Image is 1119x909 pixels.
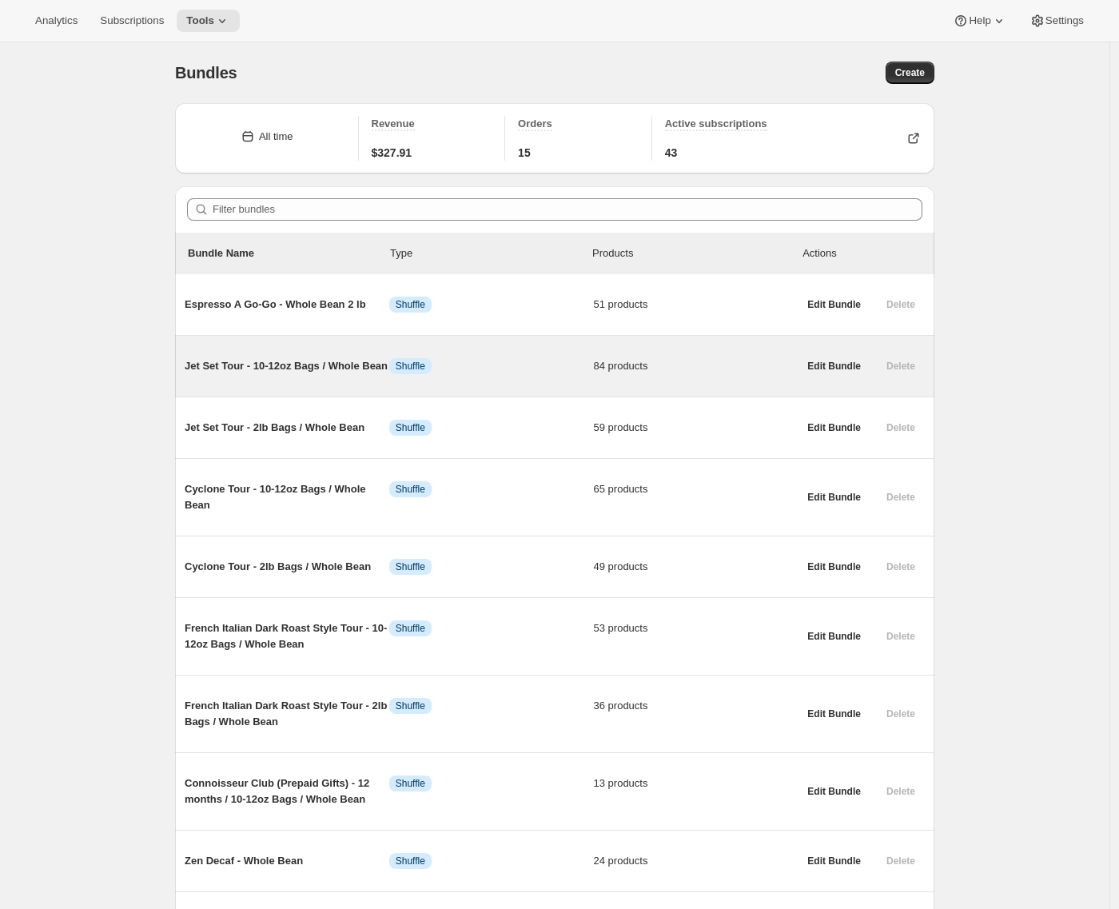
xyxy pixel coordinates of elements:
span: Edit Bundle [807,298,861,311]
span: Shuffle [396,483,425,496]
button: Edit Bundle [798,780,870,803]
span: Shuffle [396,855,425,867]
span: Cyclone Tour - 10-12oz Bags / Whole Bean [185,481,389,513]
div: Type [390,245,592,261]
span: Jet Set Tour - 2lb Bags / Whole Bean [185,420,389,436]
button: Settings [1020,10,1093,32]
span: 13 products [594,775,798,791]
span: Analytics [35,14,78,27]
button: Tools [177,10,240,32]
button: Create [886,62,934,84]
span: Edit Bundle [807,855,861,867]
button: Subscriptions [90,10,173,32]
span: 49 products [594,559,798,575]
button: Edit Bundle [798,556,870,578]
span: Shuffle [396,421,425,434]
span: Help [969,14,990,27]
span: Espresso A Go-Go - Whole Bean 2 lb [185,297,389,313]
button: Edit Bundle [798,293,870,316]
span: Edit Bundle [807,360,861,373]
span: Cyclone Tour - 2lb Bags / Whole Bean [185,559,389,575]
span: 59 products [594,420,798,436]
span: Edit Bundle [807,421,861,434]
input: Filter bundles [213,198,922,221]
span: Jet Set Tour - 10-12oz Bags / Whole Bean [185,358,389,374]
span: Orders [518,118,552,130]
span: Bundles [175,64,237,82]
span: Shuffle [396,360,425,373]
span: Settings [1045,14,1084,27]
span: Subscriptions [100,14,164,27]
span: $327.91 [372,145,412,161]
span: Tools [186,14,214,27]
span: 43 [665,145,678,161]
div: All time [259,129,293,145]
span: Shuffle [396,700,425,712]
span: Shuffle [396,777,425,790]
span: Create [895,66,925,79]
span: French Italian Dark Roast Style Tour - 2lb Bags / Whole Bean [185,698,389,730]
button: Edit Bundle [798,417,870,439]
span: Shuffle [396,560,425,573]
div: Products [592,245,794,261]
button: Analytics [26,10,87,32]
span: Revenue [372,118,415,130]
div: Actions [802,245,922,261]
span: Zen Decaf - Whole Bean [185,853,389,869]
span: 51 products [594,297,798,313]
span: Edit Bundle [807,491,861,504]
button: Edit Bundle [798,703,870,725]
span: Edit Bundle [807,785,861,798]
p: Bundle Name [188,245,390,261]
span: Shuffle [396,298,425,311]
button: Edit Bundle [798,486,870,508]
span: 15 [518,145,531,161]
button: Edit Bundle [798,355,870,377]
span: 36 products [594,698,798,714]
span: Edit Bundle [807,630,861,643]
span: 53 products [594,620,798,636]
button: Edit Bundle [798,850,870,872]
span: Edit Bundle [807,560,861,573]
span: French Italian Dark Roast Style Tour - 10-12oz Bags / Whole Bean [185,620,389,652]
button: Help [943,10,1016,32]
span: Active subscriptions [665,118,767,130]
span: Edit Bundle [807,708,861,720]
span: Connoisseur Club (Prepaid Gifts) - 12 months / 10-12oz Bags / Whole Bean [185,775,389,807]
span: Shuffle [396,622,425,635]
span: 24 products [594,853,798,869]
span: 65 products [594,481,798,497]
span: 84 products [594,358,798,374]
button: Edit Bundle [798,625,870,648]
